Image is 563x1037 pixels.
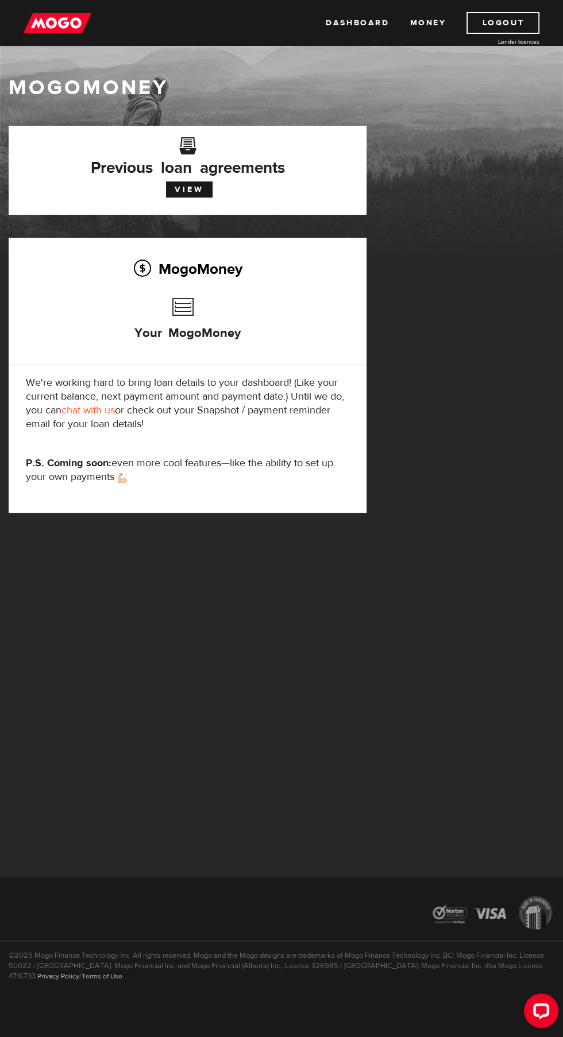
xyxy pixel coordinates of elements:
a: Money [410,12,446,34]
iframe: LiveChat chat widget [515,989,563,1037]
a: Privacy Policy [37,972,79,981]
a: View [166,181,213,198]
a: chat with us [61,404,115,417]
a: Logout [466,12,539,34]
img: strong arm emoji [118,473,127,483]
p: even more cool features—like the ability to set up your own payments [26,456,349,484]
strong: P.S. Coming soon: [26,456,111,470]
a: Dashboard [326,12,389,34]
img: legal-icons-92a2ffecb4d32d839781d1b4e4802d7b.png [422,887,563,941]
h3: Previous loan agreements [26,145,349,173]
a: Lender licences [453,37,539,46]
p: We're working hard to bring loan details to your dashboard! (Like your current balance, next paym... [26,376,349,431]
h2: MogoMoney [26,257,349,281]
h1: MogoMoney [9,76,554,100]
img: mogo_logo-11ee424be714fa7cbb0f0f49df9e16ec.png [24,12,91,34]
h3: Your MogoMoney [134,292,241,358]
a: Terms of Use [82,972,122,981]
